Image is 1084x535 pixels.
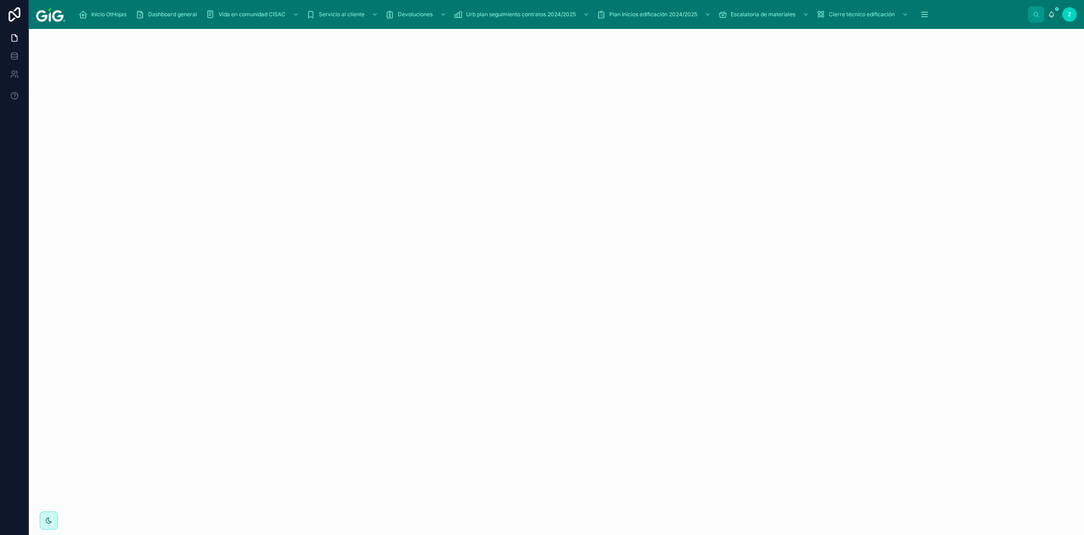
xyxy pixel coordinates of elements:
[829,11,895,18] span: Cierre técnico edificación
[91,11,126,18] span: Inicio OtHojas
[319,11,364,18] span: Servicio al cliente
[398,11,433,18] span: Devoluciones
[451,6,594,23] a: Urb plan seguimiento contratos 2024/2025
[148,11,197,18] span: Dashboard general
[715,6,813,23] a: Escalatoria de materiales
[466,11,576,18] span: Urb plan seguimiento contratos 2024/2025
[203,6,304,23] a: Vida en comunidad CISAC
[36,7,65,22] img: App logo
[72,5,1028,24] div: scrollable content
[609,11,697,18] span: Plan Inicios edificación 2024/2025
[813,6,913,23] a: Cierre técnico edificación
[731,11,795,18] span: Escalatoria de materiales
[594,6,715,23] a: Plan Inicios edificación 2024/2025
[383,6,451,23] a: Devoluciones
[219,11,285,18] span: Vida en comunidad CISAC
[304,6,383,23] a: Servicio al cliente
[1068,11,1071,18] span: Z
[133,6,203,23] a: Dashboard general
[76,6,133,23] a: Inicio OtHojas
